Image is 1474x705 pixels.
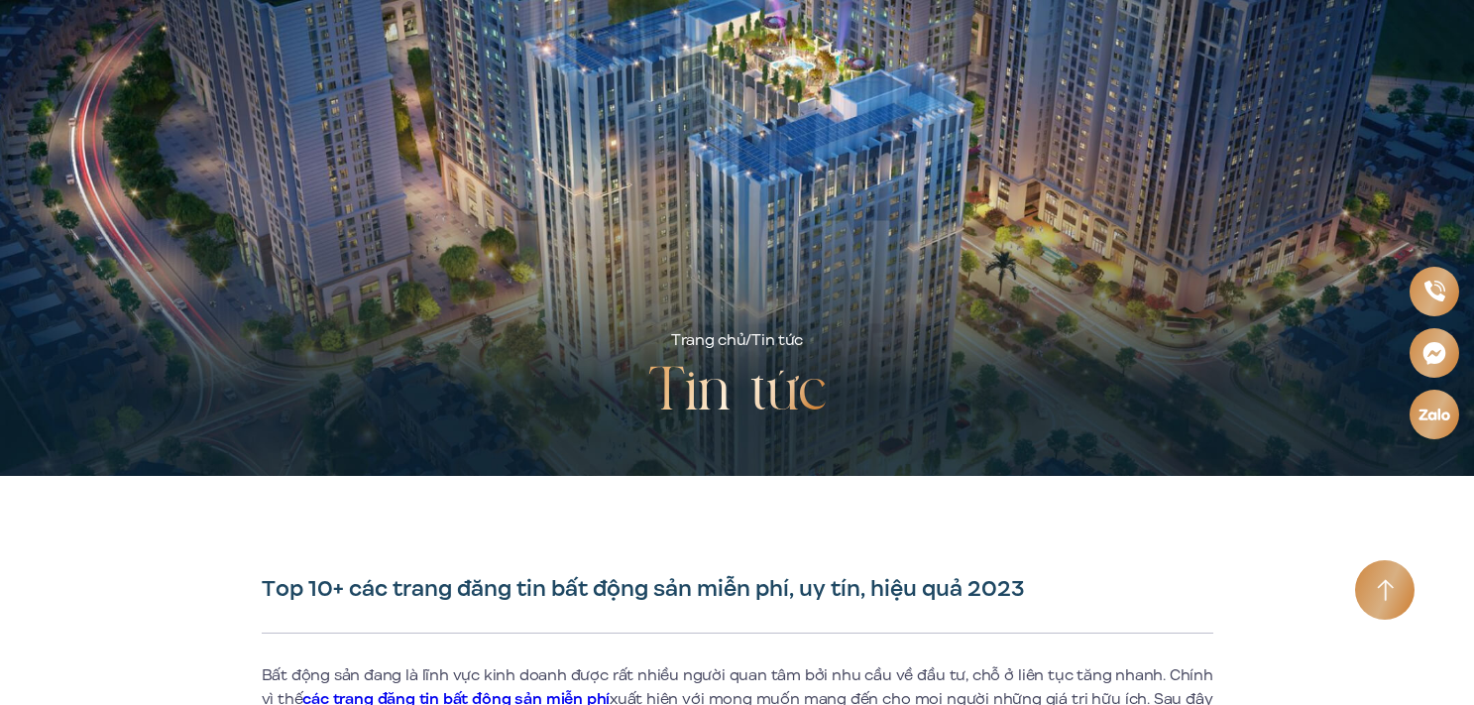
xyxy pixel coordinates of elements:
h1: Top 10+ các trang đăng tin bất động sản miễn phí, uy tín, hiệu quả 2023 [262,575,1213,603]
img: Messenger icon [1419,338,1448,367]
a: Trang chủ [671,329,745,351]
span: Tin tức [751,329,803,351]
div: / [671,329,803,353]
img: Zalo icon [1417,405,1451,423]
img: Arrow icon [1377,579,1394,602]
img: Phone icon [1421,279,1446,303]
h2: Tin tức [648,353,827,432]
